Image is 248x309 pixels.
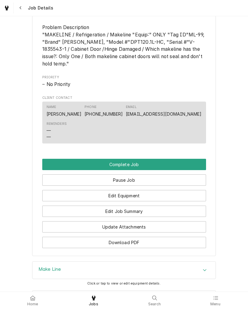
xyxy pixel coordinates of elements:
[42,201,206,217] div: Button Group Row
[42,221,206,233] button: Update Attachments
[32,262,216,279] button: Accordion Details Expand Trigger
[42,102,206,143] div: Contact
[42,81,206,88] div: No Priority
[42,233,206,248] div: Button Group Row
[42,159,206,170] div: Button Group Row
[210,302,220,307] span: Menu
[42,102,206,146] div: Client Contact List
[42,81,206,88] span: Priority
[32,291,216,308] div: Accordion Header
[126,111,201,117] a: [EMAIL_ADDRESS][DOMAIN_NAME]
[47,105,56,110] div: Name
[148,302,161,307] span: Search
[185,293,246,308] a: Menu
[32,261,216,279] div: Make Line
[42,75,206,88] div: Priority
[42,10,206,66] span: WO# 326983735 Problem Description "MAKELINE / Refrigeration / Makeline "Equip:" ONLY "Tag ID"ML-9...
[89,302,98,307] span: Jobs
[42,170,206,186] div: Button Group Row
[26,5,53,11] span: Job Details
[42,95,206,146] div: Client Contact
[42,9,206,67] span: Reason For Call
[47,127,51,134] div: —
[124,293,185,308] a: Search
[47,105,82,117] div: Name
[42,159,206,170] button: Complete Job
[42,186,206,201] div: Button Group Row
[42,75,206,80] span: Priority
[1,2,12,13] a: Go to Jobs
[87,281,161,285] span: Click or tap to view or edit equipment details.
[47,121,67,126] div: Reminders
[126,105,201,117] div: Email
[63,293,124,308] a: Jobs
[42,237,206,248] button: Download PDF
[47,121,67,140] div: Reminders
[27,302,38,307] span: Home
[126,105,137,110] div: Email
[42,4,206,67] div: Reason For Call
[85,105,123,117] div: Phone
[32,290,216,308] div: Job Summary
[42,217,206,233] div: Button Group Row
[42,190,206,201] button: Edit Equipment
[85,111,123,117] a: [PHONE_NUMBER]
[32,291,216,308] button: Accordion Details Expand Trigger
[2,293,63,308] a: Home
[42,159,206,248] div: Button Group
[32,262,216,279] div: Accordion Header
[85,105,96,110] div: Phone
[42,174,206,186] button: Pause Job
[42,206,206,217] button: Edit Job Summary
[47,134,51,140] div: —
[39,266,61,272] h3: Make Line
[15,2,26,13] button: Navigate back
[47,111,82,117] div: [PERSON_NAME]
[42,95,206,100] span: Client Contact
